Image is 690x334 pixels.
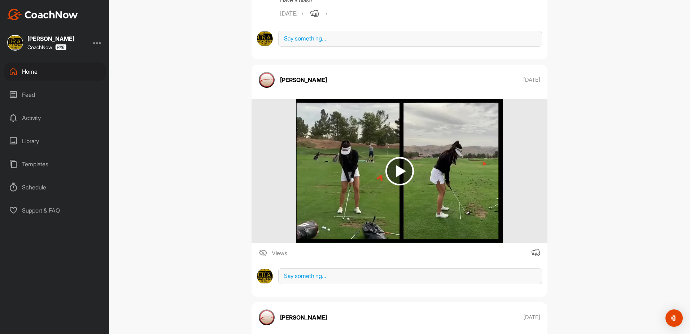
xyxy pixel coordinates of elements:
img: icon [259,249,267,257]
p: [DATE] [523,314,540,321]
div: Feed [4,86,106,104]
img: avatar [259,72,275,88]
div: CoachNow [27,44,66,50]
div: Open Intercom Messenger [665,309,683,327]
div: Home [4,63,106,81]
div: Support & FAQ [4,201,106,219]
img: CoachNow [7,9,78,20]
img: square_56522ed7f9bf3eaf3ad73b58bc28b4b8.jpg [7,35,23,51]
img: media [296,99,503,243]
div: Activity [4,109,106,127]
div: [DATE] [280,10,298,17]
img: avatar [259,309,275,325]
div: Say something... [278,31,542,47]
p: [DATE] [523,76,540,83]
div: Templates [4,155,106,173]
img: user [257,31,273,47]
img: CoachNow Pro [55,44,66,50]
img: play [385,157,414,185]
div: Library [4,132,106,150]
div: Schedule [4,178,106,196]
p: [PERSON_NAME] [280,76,327,84]
p: [PERSON_NAME] [280,313,327,322]
div: [PERSON_NAME] [27,36,74,42]
div: Say something... [278,268,542,284]
span: Views [272,249,287,257]
img: user [257,268,273,284]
